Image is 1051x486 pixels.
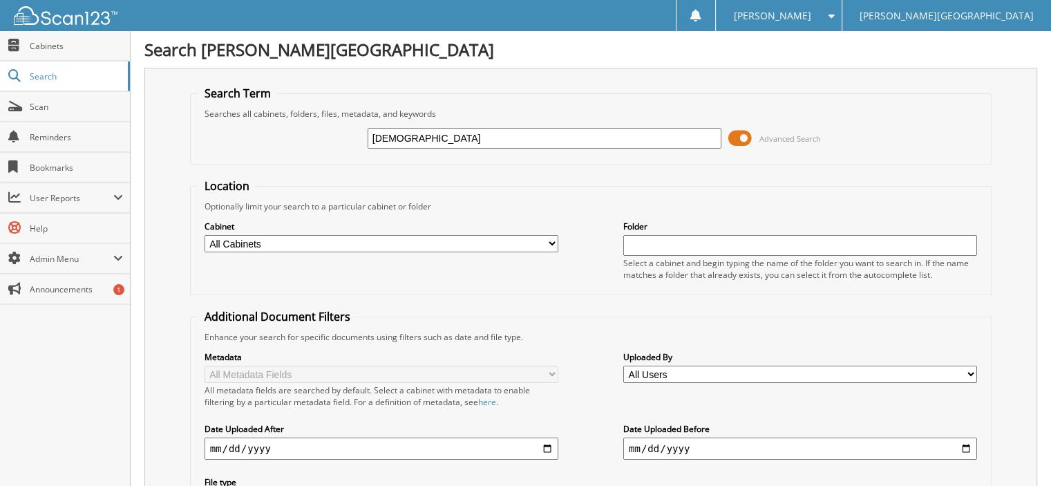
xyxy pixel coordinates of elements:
[30,40,123,52] span: Cabinets
[205,221,558,232] label: Cabinet
[198,178,256,194] legend: Location
[144,38,1037,61] h1: Search [PERSON_NAME][GEOGRAPHIC_DATA]
[30,192,113,204] span: User Reports
[30,71,121,82] span: Search
[623,257,977,281] div: Select a cabinet and begin typing the name of the folder you want to search in. If the name match...
[30,131,123,143] span: Reminders
[733,12,811,20] span: [PERSON_NAME]
[759,133,821,144] span: Advanced Search
[198,86,278,101] legend: Search Term
[623,221,977,232] label: Folder
[198,200,985,212] div: Optionally limit your search to a particular cabinet or folder
[205,384,558,408] div: All metadata fields are searched by default. Select a cabinet with metadata to enable filtering b...
[30,223,123,234] span: Help
[205,351,558,363] label: Metadata
[198,331,985,343] div: Enhance your search for specific documents using filters such as date and file type.
[14,6,117,25] img: scan123-logo-white.svg
[198,108,985,120] div: Searches all cabinets, folders, files, metadata, and keywords
[860,12,1034,20] span: [PERSON_NAME][GEOGRAPHIC_DATA]
[623,423,977,435] label: Date Uploaded Before
[30,253,113,265] span: Admin Menu
[30,101,123,113] span: Scan
[205,438,558,460] input: start
[113,284,124,295] div: 1
[30,283,123,295] span: Announcements
[623,351,977,363] label: Uploaded By
[205,423,558,435] label: Date Uploaded After
[30,162,123,174] span: Bookmarks
[198,309,357,324] legend: Additional Document Filters
[478,396,496,408] a: here
[623,438,977,460] input: end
